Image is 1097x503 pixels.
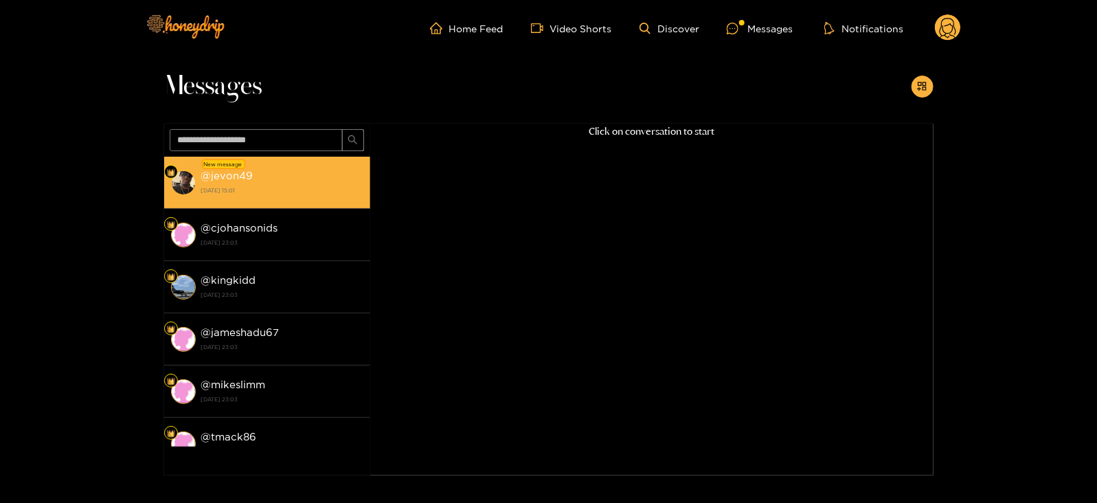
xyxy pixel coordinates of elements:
img: Fan Level [167,377,175,385]
strong: @ jameshadu67 [201,326,280,338]
strong: [DATE] 23:03 [201,289,363,301]
img: Fan Level [167,429,175,438]
strong: [DATE] 23:03 [201,445,363,458]
img: Fan Level [167,325,175,333]
strong: [DATE] 15:01 [201,184,363,197]
span: home [430,22,449,34]
span: appstore-add [917,81,927,93]
strong: @ kingkidd [201,274,256,286]
span: video-camera [531,22,550,34]
img: conversation [171,170,196,195]
strong: [DATE] 23:03 [201,236,363,249]
img: conversation [171,327,196,352]
img: Fan Level [167,221,175,229]
a: Discover [640,23,699,34]
button: search [342,129,364,151]
div: New message [202,159,245,169]
img: Fan Level [167,273,175,281]
button: Notifications [820,21,907,35]
img: conversation [171,223,196,247]
button: appstore-add [912,76,934,98]
p: Click on conversation to start [370,124,934,139]
strong: [DATE] 23:03 [201,341,363,353]
strong: @ mikeslimm [201,379,266,390]
img: Fan Level [167,168,175,177]
img: conversation [171,379,196,404]
a: Video Shorts [531,22,612,34]
strong: @ cjohansonids [201,222,278,234]
strong: [DATE] 23:03 [201,393,363,405]
span: Messages [164,70,262,103]
div: Messages [727,21,793,36]
img: conversation [171,275,196,300]
a: Home Feed [430,22,504,34]
strong: @ tmack86 [201,431,257,443]
span: search [348,135,358,146]
img: conversation [171,432,196,456]
strong: @ jevon49 [201,170,253,181]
